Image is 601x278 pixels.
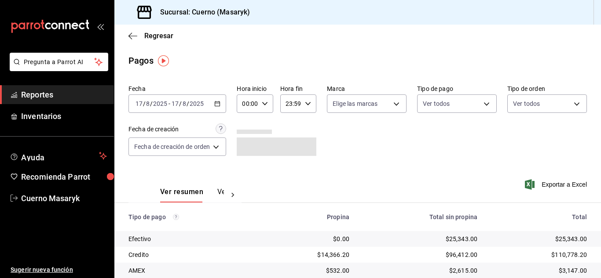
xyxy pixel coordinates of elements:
[128,235,255,243] div: Efectivo
[21,171,107,183] span: Recomienda Parrot
[327,86,407,92] label: Marca
[333,99,377,108] span: Elige las marcas
[491,213,587,220] div: Total
[280,86,316,92] label: Hora fin
[21,110,107,122] span: Inventarios
[491,266,587,275] div: $3,147.00
[128,213,255,220] div: Tipo de pago
[173,214,179,220] svg: Los pagos realizados con Pay y otras terminales son montos brutos.
[217,188,250,202] button: Ver pagos
[363,213,477,220] div: Total sin propina
[11,265,107,274] span: Sugerir nueva función
[24,58,95,67] span: Pregunta a Parrot AI
[128,32,173,40] button: Regresar
[153,100,168,107] input: ----
[527,179,587,190] button: Exportar a Excel
[179,100,182,107] span: /
[128,266,255,275] div: AMEX
[158,55,169,66] img: Tooltip marker
[491,250,587,259] div: $110,778.20
[97,23,104,30] button: open_drawer_menu
[269,250,349,259] div: $14,366.20
[269,235,349,243] div: $0.00
[128,125,179,134] div: Fecha de creación
[128,54,154,67] div: Pagos
[135,100,143,107] input: --
[21,192,107,204] span: Cuerno Masaryk
[363,250,477,259] div: $96,412.00
[160,188,224,202] div: navigation tabs
[269,213,349,220] div: Propina
[363,266,477,275] div: $2,615.00
[423,99,450,108] span: Ver todos
[187,100,189,107] span: /
[153,7,250,18] h3: Sucursal: Cuerno (Masaryk)
[513,99,540,108] span: Ver todos
[417,86,497,92] label: Tipo de pago
[144,32,173,40] span: Regresar
[269,266,349,275] div: $532.00
[146,100,150,107] input: --
[128,250,255,259] div: Credito
[160,188,203,202] button: Ver resumen
[10,53,108,71] button: Pregunta a Parrot AI
[21,151,95,161] span: Ayuda
[507,86,587,92] label: Tipo de orden
[128,86,226,92] label: Fecha
[182,100,187,107] input: --
[237,86,273,92] label: Hora inicio
[143,100,146,107] span: /
[6,64,108,73] a: Pregunta a Parrot AI
[363,235,477,243] div: $25,343.00
[171,100,179,107] input: --
[491,235,587,243] div: $25,343.00
[134,142,210,151] span: Fecha de creación de orden
[21,89,107,101] span: Reportes
[150,100,153,107] span: /
[169,100,170,107] span: -
[189,100,204,107] input: ----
